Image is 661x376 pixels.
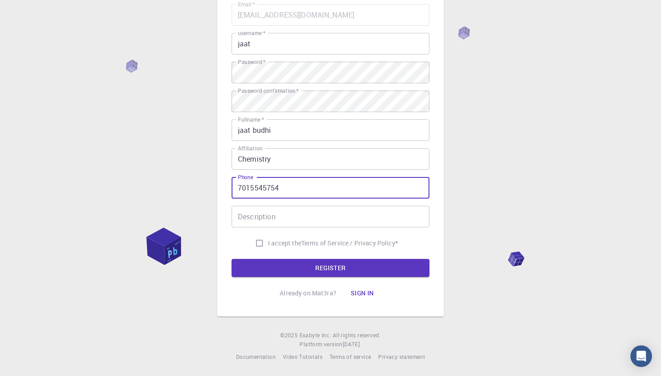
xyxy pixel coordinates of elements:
[299,331,331,339] span: Exabyte Inc.
[343,340,362,349] a: [DATE].
[238,0,255,8] label: Email
[344,284,381,302] button: Sign in
[283,353,322,360] span: Video Tutorials
[301,239,398,248] p: Terms of Service / Privacy Policy *
[378,353,425,360] span: Privacy statement
[236,353,276,360] span: Documentation
[238,87,299,95] label: Password confirmation
[280,331,299,340] span: © 2025
[268,239,301,248] span: I accept the
[343,340,362,348] span: [DATE] .
[238,29,265,37] label: username
[378,353,425,362] a: Privacy statement
[280,289,336,298] p: Already on Mat3ra?
[238,173,253,181] label: Phone
[299,331,331,340] a: Exabyte Inc.
[283,353,322,362] a: Video Tutorials
[238,58,265,66] label: Password
[238,116,264,123] label: Fullname
[333,331,381,340] span: All rights reserved.
[238,145,262,152] label: Affiliation
[301,239,398,248] a: Terms of Service / Privacy Policy*
[299,340,342,349] span: Platform version
[330,353,371,360] span: Terms of service
[630,345,652,367] div: Open Intercom Messenger
[236,353,276,362] a: Documentation
[330,353,371,362] a: Terms of service
[232,259,429,277] button: REGISTER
